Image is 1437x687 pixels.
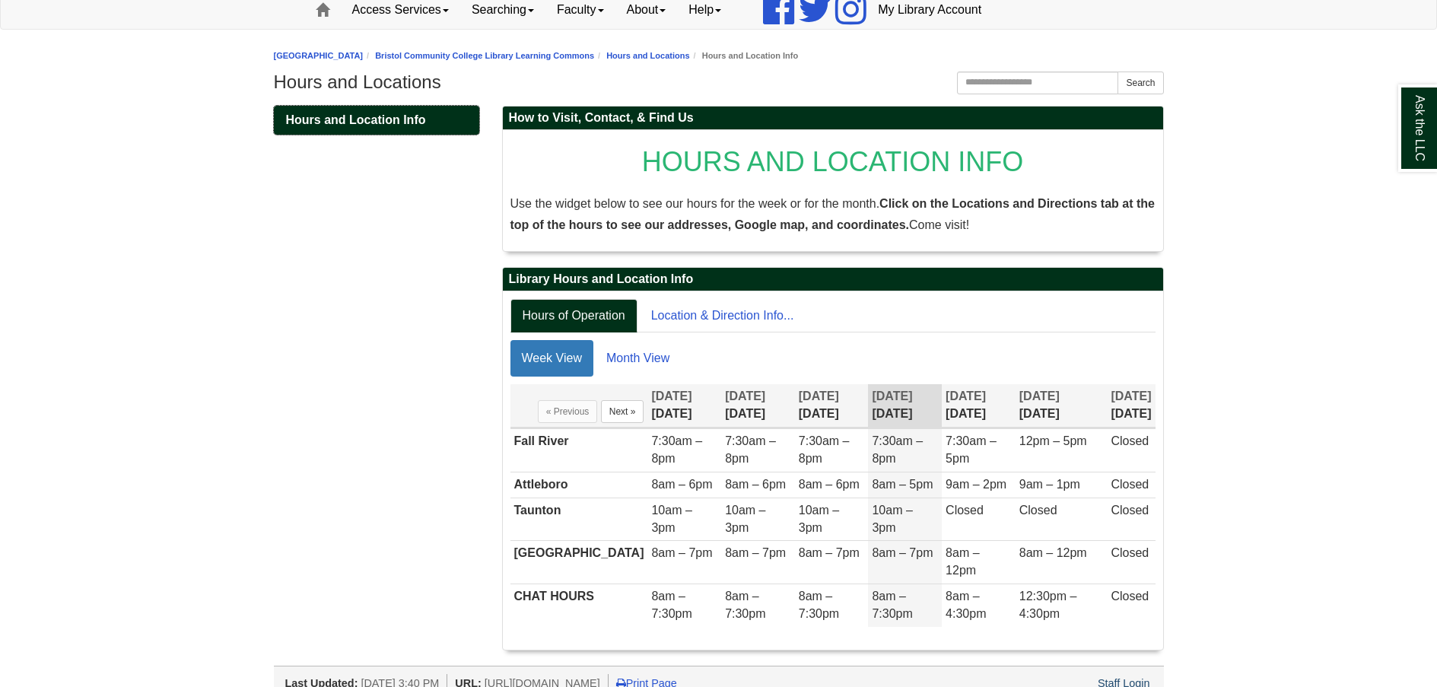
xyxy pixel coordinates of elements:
[1016,384,1108,428] th: [DATE]
[651,434,702,465] span: 7:30am – 8pm
[946,590,986,620] span: 8am – 4:30pm
[799,546,860,559] span: 8am – 7pm
[595,340,681,377] a: Month View
[1019,390,1060,402] span: [DATE]
[872,478,933,491] span: 8am – 5pm
[721,384,795,428] th: [DATE]
[872,434,923,465] span: 7:30am – 8pm
[510,197,1155,231] span: Use the widget below to see our hours for the week or for the month. Come visit!
[510,472,648,498] td: Attleboro
[690,49,799,63] li: Hours and Location Info
[510,584,648,627] td: CHAT HOURS
[725,390,765,402] span: [DATE]
[375,51,594,60] a: Bristol Community College Library Learning Commons
[799,504,839,534] span: 10am – 3pm
[274,51,364,60] a: [GEOGRAPHIC_DATA]
[1107,384,1155,428] th: [DATE]
[799,390,839,402] span: [DATE]
[651,590,691,620] span: 8am – 7:30pm
[510,541,648,584] td: [GEOGRAPHIC_DATA]
[651,478,712,491] span: 8am – 6pm
[799,478,860,491] span: 8am – 6pm
[725,504,765,534] span: 10am – 3pm
[1019,434,1087,447] span: 12pm – 5pm
[799,434,850,465] span: 7:30am – 8pm
[606,51,689,60] a: Hours and Locations
[1019,504,1057,517] span: Closed
[510,498,648,541] td: Taunton
[725,478,786,491] span: 8am – 6pm
[799,590,839,620] span: 8am – 7:30pm
[503,107,1163,130] h2: How to Visit, Contact, & Find Us
[1111,390,1151,402] span: [DATE]
[725,434,776,465] span: 7:30am – 8pm
[942,384,1016,428] th: [DATE]
[286,113,426,126] span: Hours and Location Info
[1111,546,1149,559] span: Closed
[647,384,721,428] th: [DATE]
[642,146,1023,177] span: HOURS AND LOCATION INFO
[795,384,869,428] th: [DATE]
[651,546,712,559] span: 8am – 7pm
[651,504,691,534] span: 10am – 3pm
[651,390,691,402] span: [DATE]
[1111,478,1149,491] span: Closed
[274,106,479,135] div: Guide Pages
[274,106,479,135] a: Hours and Location Info
[946,504,984,517] span: Closed
[872,390,912,402] span: [DATE]
[510,340,593,377] a: Week View
[1019,590,1077,620] span: 12:30pm – 4:30pm
[946,390,986,402] span: [DATE]
[872,504,912,534] span: 10am – 3pm
[872,590,912,620] span: 8am – 7:30pm
[639,299,806,333] a: Location & Direction Info...
[274,72,1164,93] h1: Hours and Locations
[946,546,979,577] span: 8am – 12pm
[274,49,1164,63] nav: breadcrumb
[725,546,786,559] span: 8am – 7pm
[1111,434,1149,447] span: Closed
[1019,546,1087,559] span: 8am – 12pm
[1111,590,1149,603] span: Closed
[725,590,765,620] span: 8am – 7:30pm
[1111,504,1149,517] span: Closed
[1117,72,1163,94] button: Search
[946,434,997,465] span: 7:30am – 5pm
[510,299,637,333] a: Hours of Operation
[503,268,1163,291] h2: Library Hours and Location Info
[510,429,648,472] td: Fall River
[510,197,1155,231] strong: Click on the Locations and Directions tab at the top of the hours to see our addresses, Google ma...
[946,478,1006,491] span: 9am – 2pm
[1019,478,1080,491] span: 9am – 1pm
[872,546,933,559] span: 8am – 7pm
[868,384,942,428] th: [DATE]
[601,400,644,423] button: Next »
[538,400,598,423] button: « Previous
